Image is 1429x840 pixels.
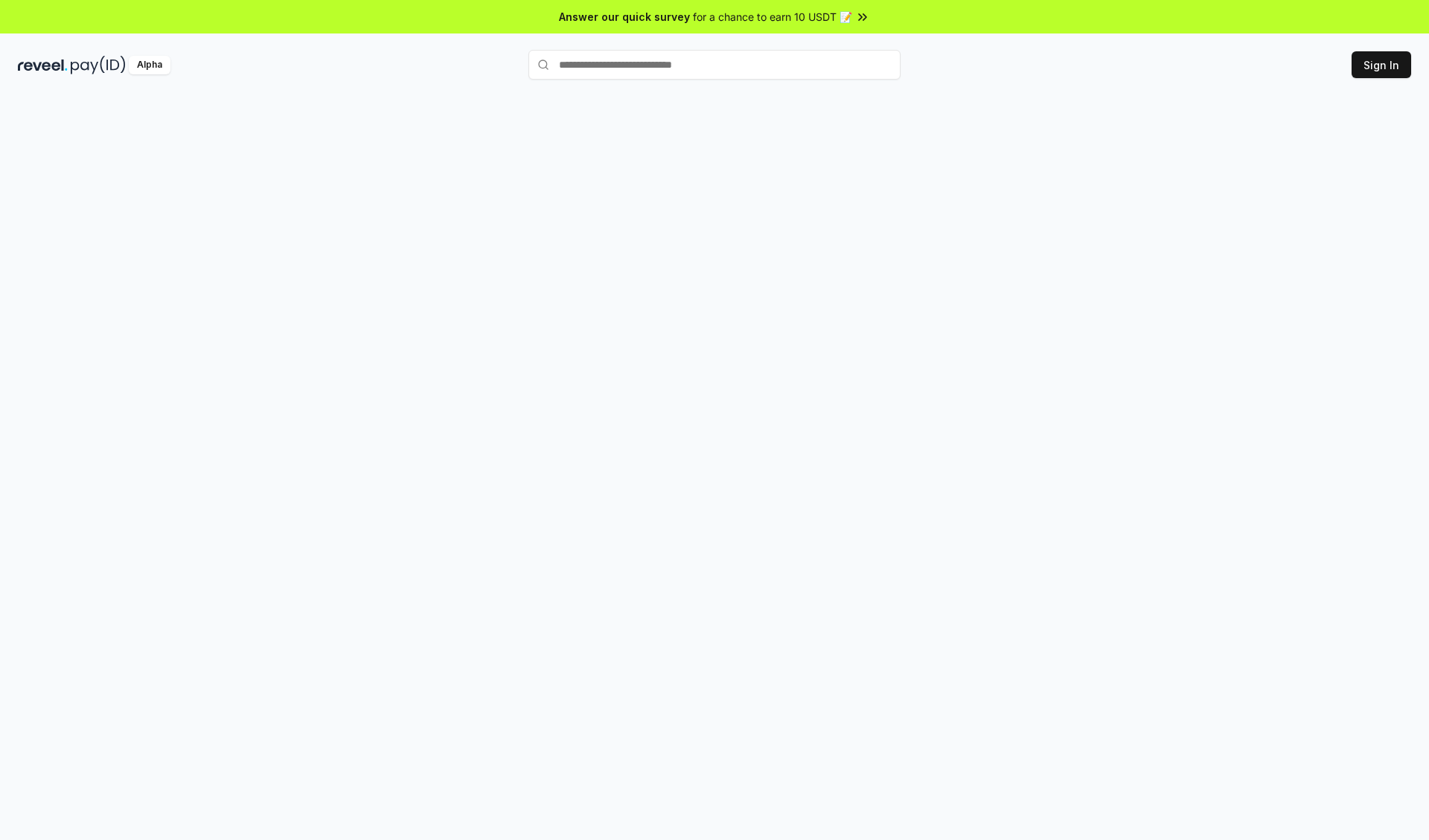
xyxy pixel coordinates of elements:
button: Sign In [1352,51,1411,78]
span: Answer our quick survey [559,9,690,25]
span: for a chance to earn 10 USDT 📝 [693,9,852,25]
div: Alpha [129,56,170,74]
img: reveel_dark [18,56,68,74]
img: pay_id [71,56,126,74]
